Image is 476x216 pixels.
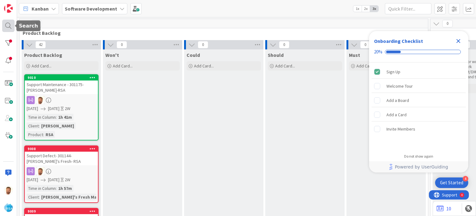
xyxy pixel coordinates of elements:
img: AS [36,167,44,175]
span: : [56,185,57,192]
div: 9010 [28,76,98,80]
div: Add a Board [386,97,409,104]
div: 20% [374,49,382,55]
span: Product Backlog [23,30,420,36]
span: 1x [353,6,362,12]
div: AS [25,167,98,175]
img: AS [36,96,44,104]
span: 0 [198,41,208,48]
div: Support Defect- 301144- [PERSON_NAME]'s Fresh- RSA [25,152,98,165]
span: 0 [279,41,289,48]
div: Footer [369,161,468,172]
span: 42 [31,20,42,27]
div: Open Get Started checklist, remaining modules: 4 [435,177,468,188]
div: Sign Up [386,68,400,76]
div: Invite Members is incomplete. [372,122,466,136]
h5: Search [19,23,38,29]
span: Add Card... [32,63,51,69]
div: Checklist items [369,62,468,150]
div: Support Maintenance - 301175- [PERSON_NAME]-RSA [25,80,98,94]
span: [DATE] [27,177,38,183]
div: Onboarding Checklist [374,37,423,45]
span: Powered by UserGuiding [395,163,448,171]
div: Do not show again [404,154,433,159]
span: 0 [117,41,127,48]
span: Add Card... [275,63,295,69]
span: 42 [35,41,46,48]
div: 9010 [25,75,98,80]
div: 4 [463,176,468,182]
span: Add Card... [113,63,133,69]
img: avatar [4,203,13,212]
div: Welcome Tour [386,82,413,90]
div: 4 [32,2,34,7]
div: Add a Card [386,111,407,118]
span: Add Card... [356,63,376,69]
span: Support [13,1,28,8]
div: 9008Support Defect- 301144- [PERSON_NAME]'s Fresh- RSA [25,146,98,165]
div: Add a Board is incomplete. [372,94,466,107]
a: 9010Support Maintenance - 301175- [PERSON_NAME]-RSAAS[DATE][DATE]2WTime in Column:1h 41mClient:[P... [24,74,99,140]
span: : [39,122,40,129]
span: Product Backlog [24,52,62,58]
span: [DATE] [27,105,38,112]
span: 2x [362,6,370,12]
div: 9009 [28,209,98,214]
a: 9008Support Defect- 301144- [PERSON_NAME]'s Fresh- RSAAS[DATE][DATE]2WTime in Column:1h 57mClient... [24,145,99,203]
img: Visit kanbanzone.com [4,4,13,13]
div: Welcome Tour is incomplete. [372,79,466,93]
img: AS [4,186,13,195]
div: 2W [65,177,70,183]
div: RSA [44,131,55,138]
span: Could [187,52,200,58]
span: : [56,114,57,121]
div: 9008 [28,147,98,151]
span: Should [268,52,284,58]
div: Invite Members [386,125,415,133]
span: [DATE] [48,177,59,183]
span: 0 [360,41,371,48]
input: Quick Filter... [385,3,431,14]
div: 1h 41m [57,114,73,121]
div: Time in Column [27,185,56,192]
span: Must [349,52,360,58]
span: Add Card... [194,63,214,69]
a: Powered by UserGuiding [372,161,465,172]
div: Product [27,131,43,138]
div: AS [25,96,98,104]
div: Checklist progress: 20% [374,49,463,55]
div: 1h 57m [57,185,73,192]
span: Won't [105,52,119,58]
div: 9010Support Maintenance - 301175- [PERSON_NAME]-RSA [25,75,98,94]
b: Software Development [65,6,117,12]
div: Time in Column [27,114,56,121]
span: 3x [370,6,378,12]
a: 10 [437,205,451,212]
span: : [39,194,40,200]
span: 0 [442,20,453,27]
div: Sign Up is complete. [372,65,466,79]
span: [DATE] [48,105,59,112]
div: Close Checklist [453,36,463,46]
div: Get Started [440,180,463,186]
div: [PERSON_NAME] [40,122,76,129]
div: Client [27,194,39,200]
div: 9008 [25,146,98,152]
div: Client [27,122,39,129]
div: Checklist Container [369,31,468,172]
div: 9009 [25,209,98,214]
span: Kanban [32,5,49,12]
span: : [43,131,44,138]
div: 2W [65,105,70,112]
div: Add a Card is incomplete. [372,108,466,122]
div: [PERSON_NAME]'s Fresh Market [40,194,107,200]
